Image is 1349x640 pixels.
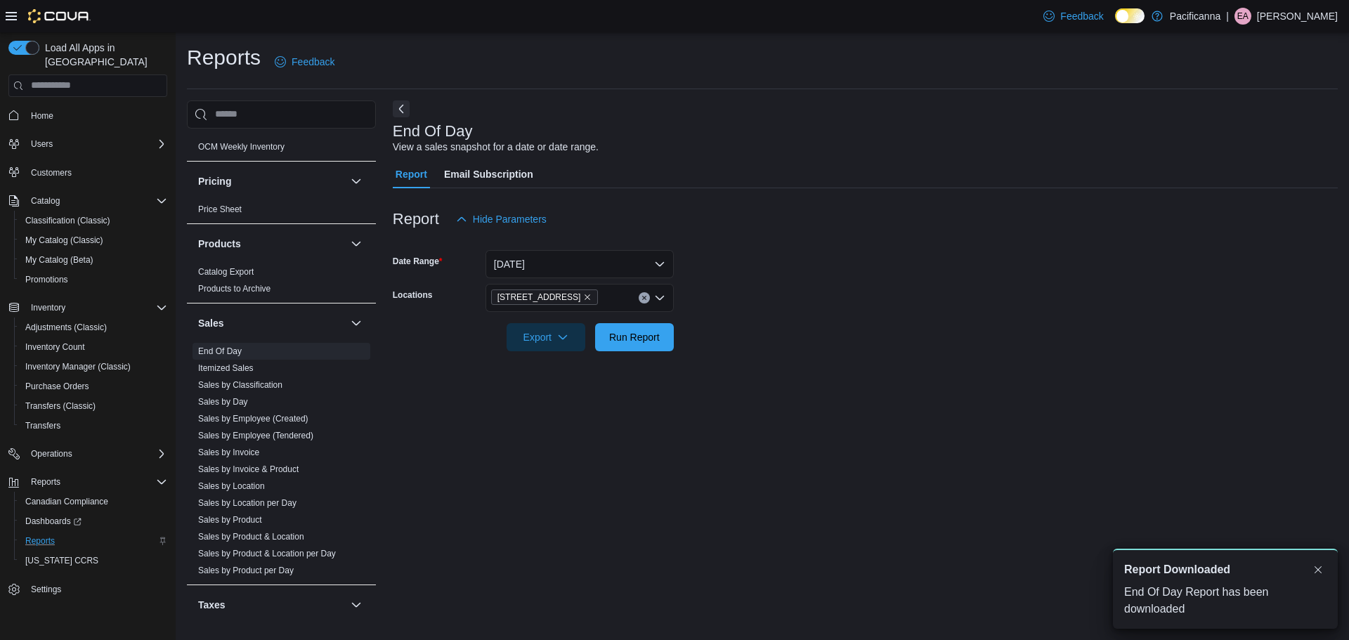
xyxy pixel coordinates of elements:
[583,293,592,301] button: Remove #7 - 425 Simcoe Street from selection in this group
[348,596,365,613] button: Taxes
[14,416,173,436] button: Transfers
[198,284,271,294] a: Products to Archive
[31,448,72,459] span: Operations
[595,323,674,351] button: Run Report
[3,105,173,126] button: Home
[3,162,173,183] button: Customers
[198,141,285,152] span: OCM Weekly Inventory
[31,110,53,122] span: Home
[1257,8,1338,25] p: [PERSON_NAME]
[198,498,296,508] a: Sales by Location per Day
[39,41,167,69] span: Load All Apps in [GEOGRAPHIC_DATA]
[25,516,82,527] span: Dashboards
[198,283,271,294] span: Products to Archive
[187,44,261,72] h1: Reports
[20,319,112,336] a: Adjustments (Classic)
[1170,8,1220,25] p: Pacificanna
[31,476,60,488] span: Reports
[14,511,173,531] a: Dashboards
[3,444,173,464] button: Operations
[1115,23,1116,24] span: Dark Mode
[14,377,173,396] button: Purchase Orders
[25,474,66,490] button: Reports
[20,212,167,229] span: Classification (Classic)
[25,322,107,333] span: Adjustments (Classic)
[198,549,336,559] a: Sales by Product & Location per Day
[198,316,224,330] h3: Sales
[198,363,254,373] a: Itemized Sales
[20,533,167,549] span: Reports
[3,472,173,492] button: Reports
[198,431,313,440] a: Sales by Employee (Tendered)
[20,319,167,336] span: Adjustments (Classic)
[198,548,336,559] span: Sales by Product & Location per Day
[20,417,167,434] span: Transfers
[292,55,334,69] span: Feedback
[25,341,85,353] span: Inventory Count
[25,136,167,152] span: Users
[348,173,365,190] button: Pricing
[515,323,577,351] span: Export
[8,100,167,636] nav: Complex example
[198,532,304,542] a: Sales by Product & Location
[25,580,167,598] span: Settings
[198,430,313,441] span: Sales by Employee (Tendered)
[25,164,77,181] a: Customers
[393,211,439,228] h3: Report
[25,299,71,316] button: Inventory
[1226,8,1229,25] p: |
[25,235,103,246] span: My Catalog (Classic)
[3,134,173,154] button: Users
[3,579,173,599] button: Settings
[20,493,167,510] span: Canadian Compliance
[14,250,173,270] button: My Catalog (Beta)
[187,343,376,585] div: Sales
[393,123,473,140] h3: End Of Day
[20,339,167,355] span: Inventory Count
[20,271,167,288] span: Promotions
[25,136,58,152] button: Users
[25,535,55,547] span: Reports
[269,48,340,76] a: Feedback
[393,100,410,117] button: Next
[25,361,131,372] span: Inventory Manager (Classic)
[20,358,167,375] span: Inventory Manager (Classic)
[25,400,96,412] span: Transfers (Classic)
[198,598,345,612] button: Taxes
[20,271,74,288] a: Promotions
[198,266,254,277] span: Catalog Export
[20,212,116,229] a: Classification (Classic)
[20,552,167,569] span: Washington CCRS
[25,254,93,266] span: My Catalog (Beta)
[14,396,173,416] button: Transfers (Classic)
[639,292,650,303] button: Clear input
[25,299,167,316] span: Inventory
[198,481,265,491] a: Sales by Location
[393,140,599,155] div: View a sales snapshot for a date or date range.
[25,496,108,507] span: Canadian Compliance
[198,481,265,492] span: Sales by Location
[497,290,581,304] span: [STREET_ADDRESS]
[450,205,552,233] button: Hide Parameters
[187,263,376,303] div: Products
[25,107,167,124] span: Home
[14,337,173,357] button: Inventory Count
[14,551,173,570] button: [US_STATE] CCRS
[348,315,365,332] button: Sales
[198,413,308,424] span: Sales by Employee (Created)
[14,357,173,377] button: Inventory Manager (Classic)
[25,474,167,490] span: Reports
[348,235,365,252] button: Products
[20,339,91,355] a: Inventory Count
[198,379,282,391] span: Sales by Classification
[198,346,242,357] span: End Of Day
[20,513,167,530] span: Dashboards
[198,447,259,458] span: Sales by Invoice
[1124,584,1327,618] div: End Of Day Report has been downloaded
[20,398,167,414] span: Transfers (Classic)
[20,552,104,569] a: [US_STATE] CCRS
[198,237,241,251] h3: Products
[473,212,547,226] span: Hide Parameters
[198,397,248,407] a: Sales by Day
[198,414,308,424] a: Sales by Employee (Created)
